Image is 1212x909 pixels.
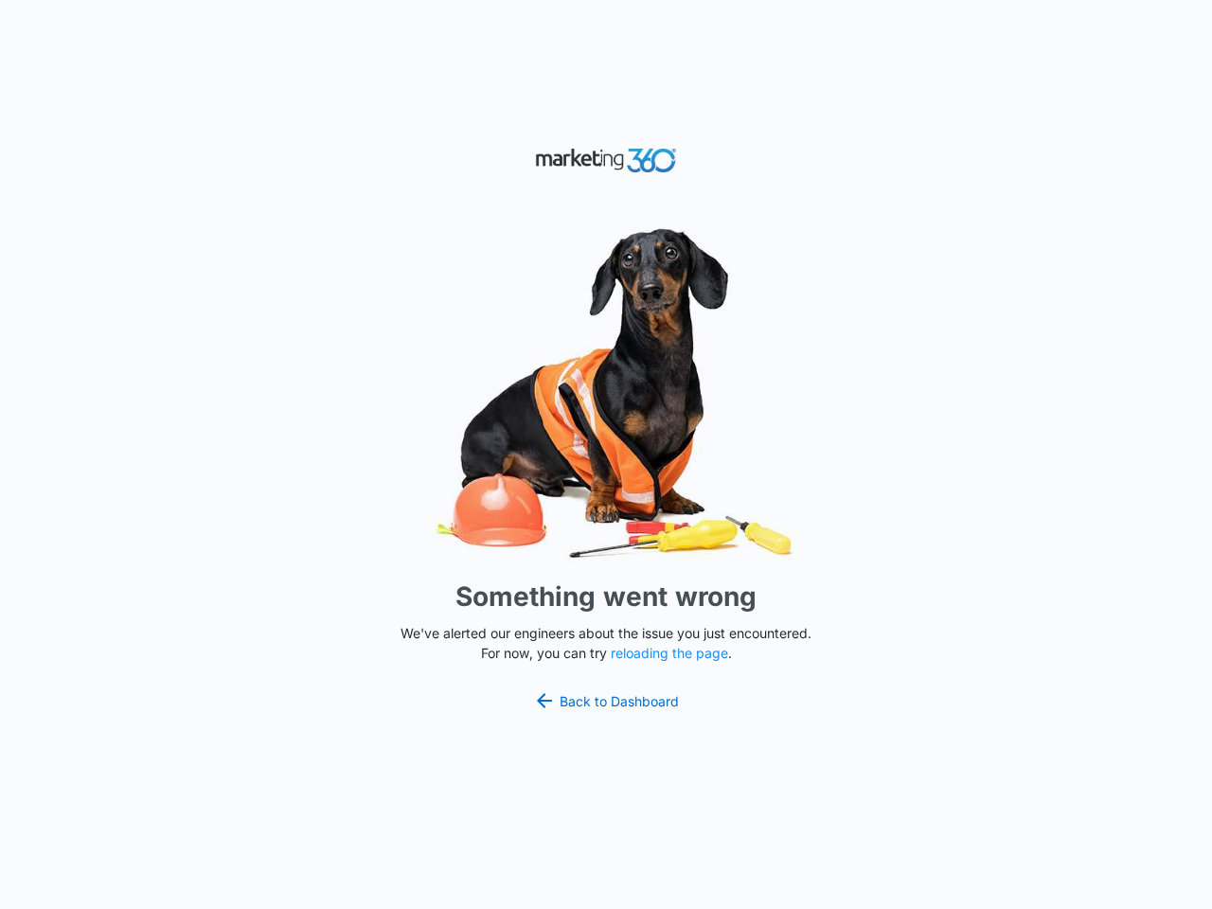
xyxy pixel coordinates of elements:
[611,646,728,661] button: reloading the page
[393,623,819,663] p: We've alerted our engineers about the issue you just encountered. For now, you can try .
[535,144,677,177] img: Marketing 360 Logo
[455,577,757,616] h1: Something went wrong
[533,689,679,712] a: Back to Dashboard
[322,217,890,570] img: Sad Dog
